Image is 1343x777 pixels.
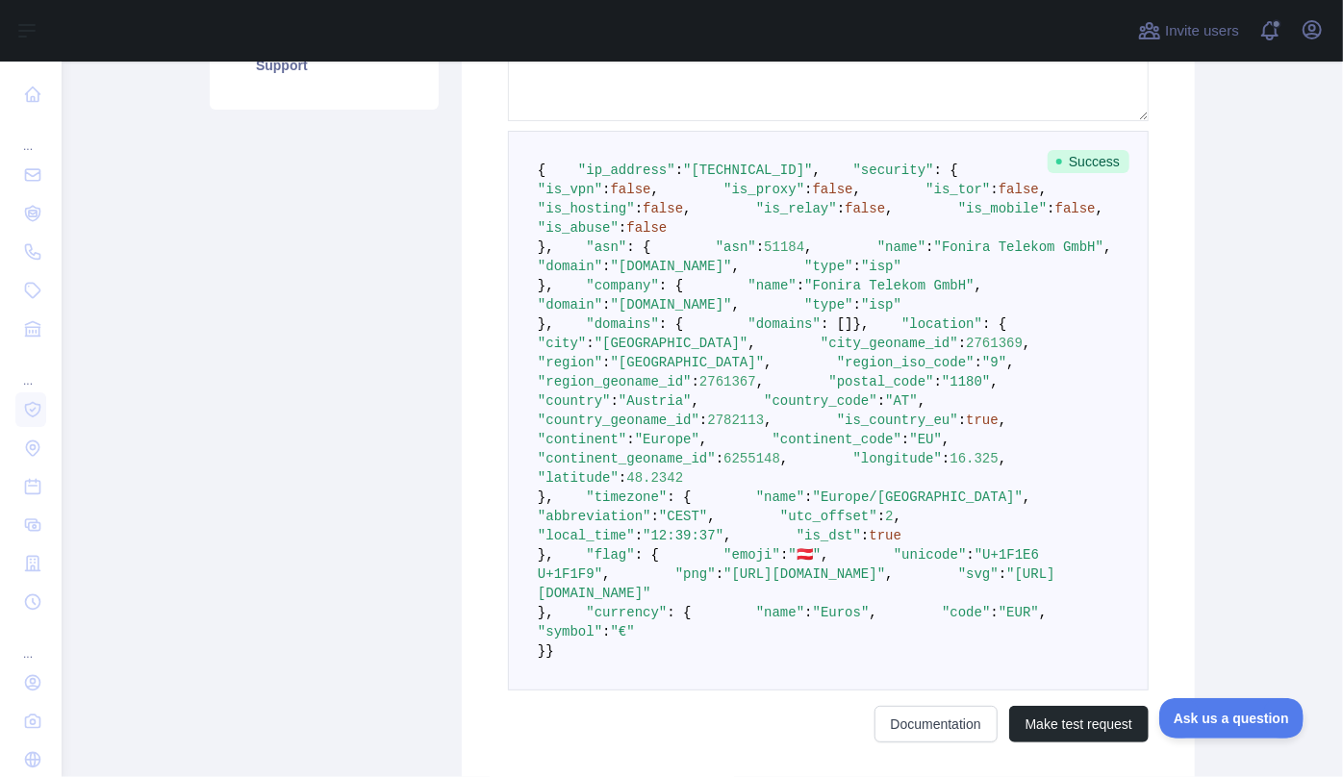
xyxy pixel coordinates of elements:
span: : [692,374,699,389]
span: "Euros" [813,605,870,620]
span: false [611,182,651,197]
span: "is_tor" [925,182,990,197]
span: "[GEOGRAPHIC_DATA]" [611,355,765,370]
span: "[DOMAIN_NAME]" [611,297,732,313]
span: : [651,509,659,524]
span: "continent" [538,432,626,447]
span: : [837,201,845,216]
span: , [732,297,740,313]
span: "location" [901,316,982,332]
span: }, [538,239,554,255]
span: : [716,566,723,582]
span: , [1096,201,1103,216]
span: "png" [675,566,716,582]
span: : [602,182,610,197]
span: "asn" [586,239,626,255]
span: 16.325 [950,451,999,466]
span: "ip_address" [578,163,675,178]
span: "€" [611,624,635,639]
span: "continent_geoname_id" [538,451,716,466]
span: "is_vpn" [538,182,602,197]
span: , [918,393,925,409]
span: , [991,374,999,389]
span: : [999,566,1006,582]
span: "emoji" [723,547,780,563]
span: "is_abuse" [538,220,619,236]
span: 2761369 [966,336,1023,351]
span: "latitude" [538,470,619,486]
span: , [1023,489,1030,505]
span: "is_hosting" [538,201,635,216]
span: "Europe" [635,432,699,447]
a: Documentation [874,706,998,742]
span: "timezone" [586,489,667,505]
span: , [732,259,740,274]
span: : [602,355,610,370]
span: 2761367 [699,374,756,389]
span: , [1039,182,1047,197]
span: "is_dst" [797,528,861,543]
span: : [877,393,885,409]
span: "postal_code" [828,374,933,389]
span: : [991,182,999,197]
span: : { [659,316,683,332]
span: : [602,259,610,274]
span: "12:39:37" [643,528,723,543]
span: : [925,239,933,255]
span: "abbreviation" [538,509,651,524]
span: "is_mobile" [958,201,1047,216]
span: : [586,336,594,351]
span: : [780,547,788,563]
span: : [958,336,966,351]
div: ... [15,350,46,388]
span: : [716,451,723,466]
span: : [635,201,643,216]
span: "isp" [861,297,901,313]
span: }, [853,316,870,332]
span: "domains" [748,316,821,332]
span: "Austria" [619,393,692,409]
span: : { [659,278,683,293]
span: : [797,278,804,293]
span: true [966,413,999,428]
span: , [804,239,812,255]
span: "🇦🇹" [789,547,822,563]
span: : [756,239,764,255]
span: "1180" [942,374,990,389]
span: , [602,566,610,582]
span: "AT" [885,393,918,409]
span: : [804,182,812,197]
span: } [538,643,545,659]
span: : [853,297,861,313]
span: , [692,393,699,409]
span: "EU" [910,432,943,447]
span: : [975,355,982,370]
span: }, [538,547,554,563]
span: , [1039,605,1047,620]
span: : [804,489,812,505]
span: , [870,605,877,620]
span: , [651,182,659,197]
span: "type" [804,259,852,274]
span: : [804,605,812,620]
span: } [545,643,553,659]
span: "region" [538,355,602,370]
span: : { [667,605,691,620]
span: "Fonira Telekom GmbH" [934,239,1103,255]
span: "asn" [716,239,756,255]
button: Invite users [1134,15,1243,46]
span: , [756,374,764,389]
span: : [635,528,643,543]
span: false [643,201,683,216]
span: 6255148 [723,451,780,466]
span: : [877,509,885,524]
span: "name" [756,605,804,620]
span: , [975,278,982,293]
span: : [853,259,861,274]
span: "9" [982,355,1006,370]
span: , [813,163,821,178]
span: : { [626,239,650,255]
span: : [1047,201,1054,216]
span: : [] [821,316,853,332]
span: false [813,182,853,197]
